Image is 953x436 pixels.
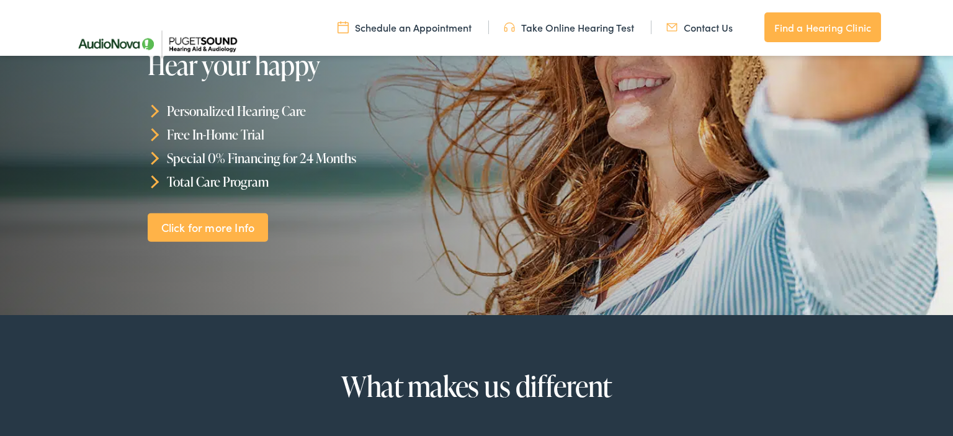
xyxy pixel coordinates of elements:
[148,123,481,146] li: Free In-Home Trial
[148,169,481,193] li: Total Care Program
[148,213,268,242] a: Click for more Info
[148,146,481,170] li: Special 0% Financing for 24 Months
[504,20,634,34] a: Take Online Hearing Test
[148,51,481,79] h1: Hear your happy
[338,20,349,34] img: utility icon
[148,99,481,123] li: Personalized Hearing Care
[666,20,678,34] img: utility icon
[98,371,855,402] h2: What makes us different
[504,20,515,34] img: utility icon
[764,12,881,42] a: Find a Hearing Clinic
[666,20,733,34] a: Contact Us
[338,20,472,34] a: Schedule an Appointment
